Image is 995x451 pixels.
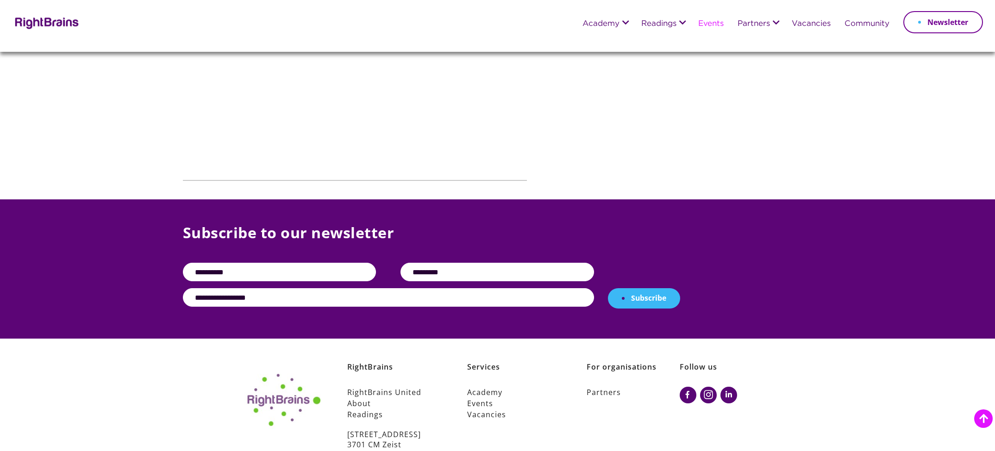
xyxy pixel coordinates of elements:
h6: Follow us [680,362,758,387]
a: Partners [587,387,680,398]
a: RightBrains United [347,387,440,398]
a: Academy [582,20,620,28]
h6: Services [467,362,560,387]
button: Subscribe [608,288,680,309]
a: About [347,398,440,409]
a: Partners [738,20,770,28]
h6: For organisations [587,362,680,387]
a: Events [467,398,560,409]
a: Events [698,20,724,28]
a: Readings [641,20,676,28]
a: Vacancies [467,409,560,420]
a: Vacancies [792,20,831,28]
img: Rightbrains [12,16,79,29]
a: Community [845,20,889,28]
a: Academy [467,387,560,398]
a: Readings [347,409,440,420]
a: Newsletter [903,11,983,33]
p: Subscribe to our newsletter [183,222,813,263]
h6: RightBrains [347,362,440,387]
